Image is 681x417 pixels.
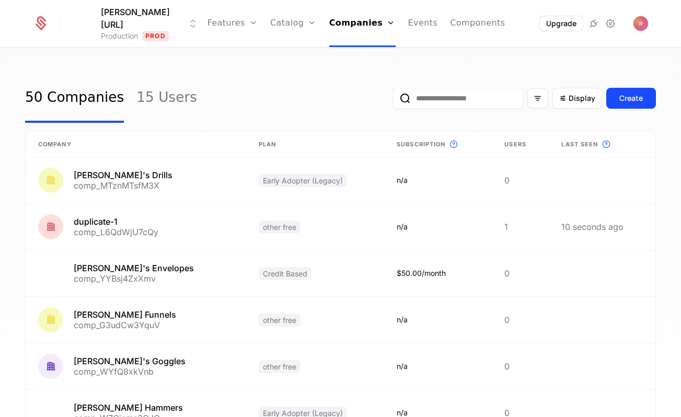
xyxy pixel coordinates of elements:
button: Filter options [527,88,548,108]
span: Subscription [397,140,445,149]
span: [PERSON_NAME][URL] [101,6,176,31]
button: Upgrade [540,16,583,31]
a: Settings [604,17,617,30]
a: 15 Users [136,74,197,123]
button: Display [552,88,602,109]
span: Prod [142,31,169,41]
th: Company [26,132,246,157]
a: 50 Companies [25,74,124,123]
button: Open user button [633,16,648,31]
th: Plan [246,132,384,157]
div: Create [619,93,643,103]
th: Users [492,132,549,157]
span: Last seen [561,140,598,149]
img: Billy.ai [71,11,96,36]
div: Production [101,31,138,41]
a: Integrations [587,17,600,30]
span: Display [569,93,595,103]
button: Select environment [74,6,199,41]
img: Ryan [633,16,648,31]
button: Create [606,88,656,109]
